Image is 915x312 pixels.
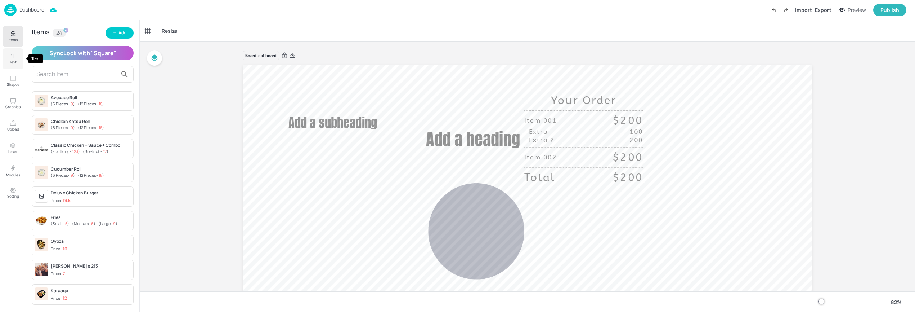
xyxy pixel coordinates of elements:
span: 18 [99,101,102,106]
div: Your Order [524,93,643,111]
div: 82 % [888,298,905,306]
span: Add a heading [426,126,520,151]
button: Upload [3,115,23,136]
span: Resize [160,27,179,35]
div: Extra 2 [529,136,555,144]
span: ( 6 Pieces - ) [51,125,75,130]
p: Layer [8,149,18,154]
img: 1663129299332xm6l478hsnr.jpg [35,95,48,107]
button: search [117,67,132,82]
p: Upload [7,127,19,132]
div: $200 [613,150,643,164]
button: Publish [873,4,906,16]
button: Modules [3,160,23,181]
p: Graphics [5,104,21,109]
span: ( 12 Pieces - ) [78,172,104,178]
div: [PERSON_NAME]'s 213 [51,263,130,269]
div: Extra [529,128,548,136]
img: original.png [35,214,48,227]
span: ( 6 Pieces - ) [51,101,75,106]
span: 9 [71,101,73,106]
div: Total [524,171,555,185]
button: Items [3,26,23,47]
div: Chicken Katsu Roll [51,118,130,125]
span: ( Large - ) [98,221,117,226]
div: Price: [51,198,71,204]
span: ( Small - ) [51,221,69,226]
div: Fries [51,214,130,221]
div: Classic Chicken + Sauce + Combo [51,142,130,149]
div: Export [815,6,831,14]
p: 24 [56,30,62,35]
span: 9 [71,125,73,130]
img: logo-86c26b7e.jpg [4,4,17,16]
p: Shapes [7,82,19,87]
img: 1664413512943ysk8bpv8ix.jpg [35,238,48,251]
span: 5 [65,221,67,226]
div: Text [28,54,43,63]
span: Add a subheading [288,114,377,132]
input: Search Item [36,69,117,80]
div: Gyoza [51,238,130,245]
p: 12 [63,296,67,301]
label: Undo (Ctrl + Z) [768,4,780,16]
div: Avocado Roll [51,95,130,101]
div: Price: [51,246,67,252]
div: Items [32,29,50,36]
p: 7 [63,271,65,276]
div: Publish [880,6,899,14]
span: 12 [103,149,107,154]
div: Price: [51,295,67,302]
button: Preview [834,5,870,16]
span: 18 [99,172,102,178]
button: Setting [3,183,23,203]
img: 1663129325699c35ex404rwu.jpg [35,166,48,179]
div: Cucumber Roll [51,166,130,172]
span: ( Footlong - ) [51,149,80,154]
button: Graphics [3,93,23,114]
div: Deluxe Chicken Burger [51,190,130,196]
div: Price: [51,271,65,277]
span: ( 12 Pieces - ) [78,101,104,106]
span: ( 6 Pieces - ) [51,172,75,178]
p: 19.5 [63,198,71,203]
p: Dashboard [19,7,44,12]
div: 100 [629,128,643,136]
span: ( 12 Pieces - ) [78,125,104,130]
span: 18 [99,125,102,130]
img: original.png [35,142,48,155]
p: Modules [6,172,20,177]
div: Board test board [243,51,279,61]
img: 1664413542274q2axmz56s5.jpg [35,287,48,300]
p: Items [9,37,18,42]
div: Karaage [51,287,130,294]
button: SyncLock with "Square" [32,46,134,60]
span: 9 [71,172,73,178]
div: Preview [848,6,866,14]
button: Shapes [3,71,23,92]
span: 9 [113,221,116,226]
p: Setting [7,194,19,199]
button: Text [3,48,23,69]
span: ( Six-Inch - ) [83,149,108,154]
div: $200 [613,114,643,128]
div: Item 002 [524,153,557,162]
div: Item 001 [524,117,557,125]
div: $200 [613,171,643,185]
p: 10 [63,246,67,251]
div: Add [118,30,126,36]
span: ( Medium - ) [72,221,95,226]
p: Text [9,60,17,65]
img: original.jpeg [35,263,48,276]
div: Import [795,6,812,14]
button: Add [106,27,134,39]
button: Layer [3,138,23,159]
label: Redo (Ctrl + Y) [780,4,792,16]
div: 200 [629,136,643,144]
span: 123 [72,149,78,154]
img: 1663129187176q0vqgeb3dxg.jpg [35,118,48,131]
span: 6 [91,221,94,226]
svg: 0 [428,183,524,280]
